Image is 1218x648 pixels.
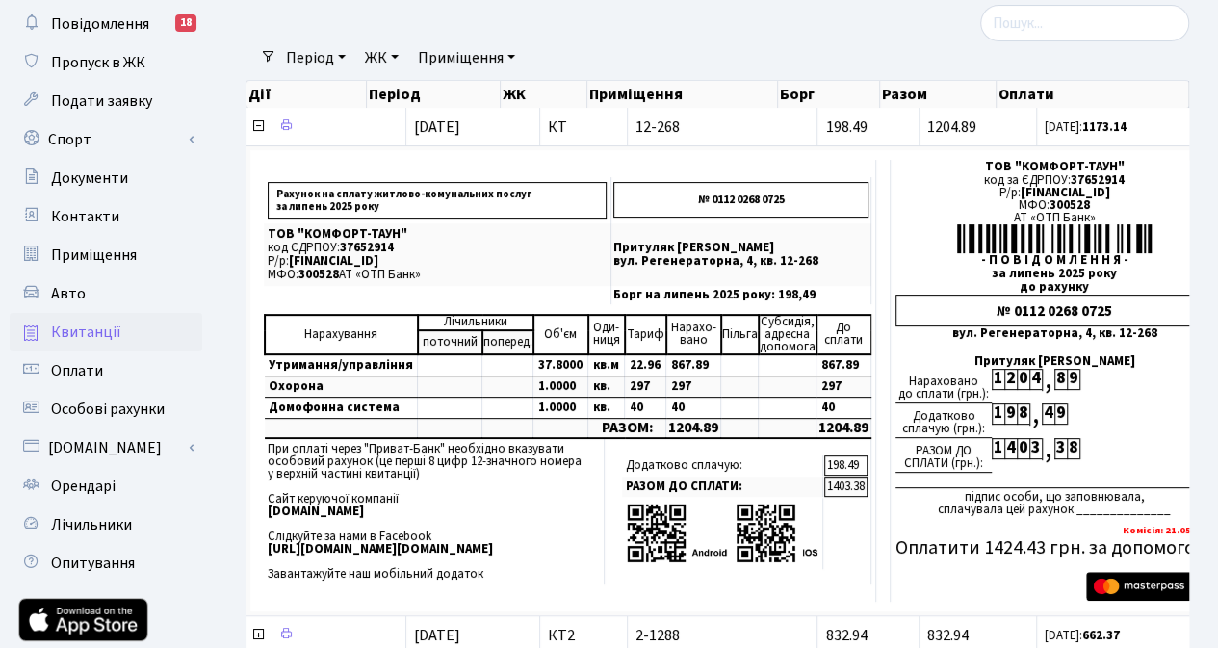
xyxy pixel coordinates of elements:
div: Притуляк [PERSON_NAME] [895,355,1213,368]
td: 1.0000 [533,397,588,418]
p: Рахунок на сплату житлово-комунальних послуг за липень 2025 року [268,182,607,219]
span: Оплати [51,360,103,381]
span: 832.94 [825,625,867,646]
td: 1.0000 [533,376,588,397]
td: Тариф [625,315,666,354]
p: № 0112 0268 0725 [613,182,868,218]
div: 0 [1017,438,1029,459]
td: Утримання/управління [265,354,418,376]
div: 1 [992,403,1004,425]
div: за липень 2025 року [895,268,1213,280]
span: Приміщення [51,245,137,266]
span: 2-1288 [635,628,810,643]
div: 8 [1067,438,1079,459]
div: , [1042,438,1054,460]
span: [FINANCIAL_ID] [289,252,378,270]
span: Особові рахунки [51,399,165,420]
td: При оплаті через "Приват-Банк" необхідно вказувати особовий рахунок (це перші 8 цифр 12-значного ... [264,439,605,584]
h5: Оплатити 1424.43 грн. за допомогою: [895,536,1213,559]
th: Оплати [997,81,1188,108]
a: Період [278,41,353,74]
a: Контакти [10,197,202,236]
a: Приміщення [410,41,523,74]
td: 297 [666,376,721,397]
td: 40 [816,397,871,418]
div: код за ЄДРПОУ: [895,174,1213,187]
b: Комісія: 21.05 грн. [1123,523,1213,537]
td: Домофонна система [265,397,418,418]
p: код ЄДРПОУ: [268,242,607,254]
td: поточний [418,330,482,354]
div: , [1042,369,1054,391]
a: [DOMAIN_NAME] [10,428,202,467]
td: кв. [588,376,625,397]
td: 297 [816,376,871,397]
span: Авто [51,283,86,304]
td: 297 [625,376,666,397]
div: 1 [992,369,1004,390]
div: Нараховано до сплати (грн.): [895,369,992,403]
span: 832.94 [927,625,969,646]
div: 3 [1029,438,1042,459]
span: 300528 [1050,196,1090,214]
a: Авто [10,274,202,313]
span: 37652914 [340,239,394,256]
p: Борг на липень 2025 року: 198,49 [613,289,868,301]
div: 4 [1004,438,1017,459]
td: Нарахування [265,315,418,354]
div: 3 [1054,438,1067,459]
div: 8 [1054,369,1067,390]
td: 1204.89 [666,418,721,438]
span: [DATE] [414,625,460,646]
div: МФО: [895,199,1213,212]
div: АТ «ОТП Банк» [895,212,1213,224]
a: Документи [10,159,202,197]
td: Оди- ниця [588,315,625,354]
td: 1403.38 [824,477,868,497]
td: 867.89 [816,354,871,376]
b: [URL][DOMAIN_NAME][DOMAIN_NAME] [268,540,493,557]
td: Субсидія, адресна допомога [759,315,816,354]
th: Борг [778,81,880,108]
a: Пропуск в ЖК [10,43,202,82]
span: 300528 [298,266,339,283]
div: , [1029,403,1042,426]
td: Додатково сплачую: [622,455,823,476]
div: 0 [1017,369,1029,390]
b: 1173.14 [1082,118,1127,136]
a: Опитування [10,544,202,583]
th: Дії [246,81,367,108]
a: Лічильники [10,505,202,544]
input: Пошук... [980,5,1189,41]
div: ТОВ "КОМФОРТ-ТАУН" [895,161,1213,173]
div: РАЗОМ ДО СПЛАТИ (грн.): [895,438,992,473]
div: 18 [175,14,196,32]
div: Р/р: [895,187,1213,199]
td: До cплати [816,315,871,354]
span: [FINANCIAL_ID] [1021,184,1110,201]
span: 198.49 [825,117,867,138]
small: [DATE]: [1045,627,1120,644]
span: Документи [51,168,128,189]
td: 1204.89 [816,418,871,438]
td: 198.49 [824,455,868,476]
span: Орендарі [51,476,116,497]
p: ТОВ "КОМФОРТ-ТАУН" [268,228,607,241]
a: Подати заявку [10,82,202,120]
div: № 0112 0268 0725 [895,295,1213,326]
td: кв. [588,397,625,418]
p: вул. Регенераторна, 4, кв. 12-268 [613,255,868,268]
div: 4 [1029,369,1042,390]
td: 867.89 [666,354,721,376]
div: вул. Регенераторна, 4, кв. 12-268 [895,327,1213,340]
b: 662.37 [1082,627,1120,644]
td: кв.м [588,354,625,376]
span: Пропуск в ЖК [51,52,145,73]
th: Разом [880,81,997,108]
p: Р/р: [268,255,607,268]
span: 12-268 [635,119,810,135]
a: Орендарі [10,467,202,505]
a: Квитанції [10,313,202,351]
a: Особові рахунки [10,390,202,428]
div: 9 [1004,403,1017,425]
